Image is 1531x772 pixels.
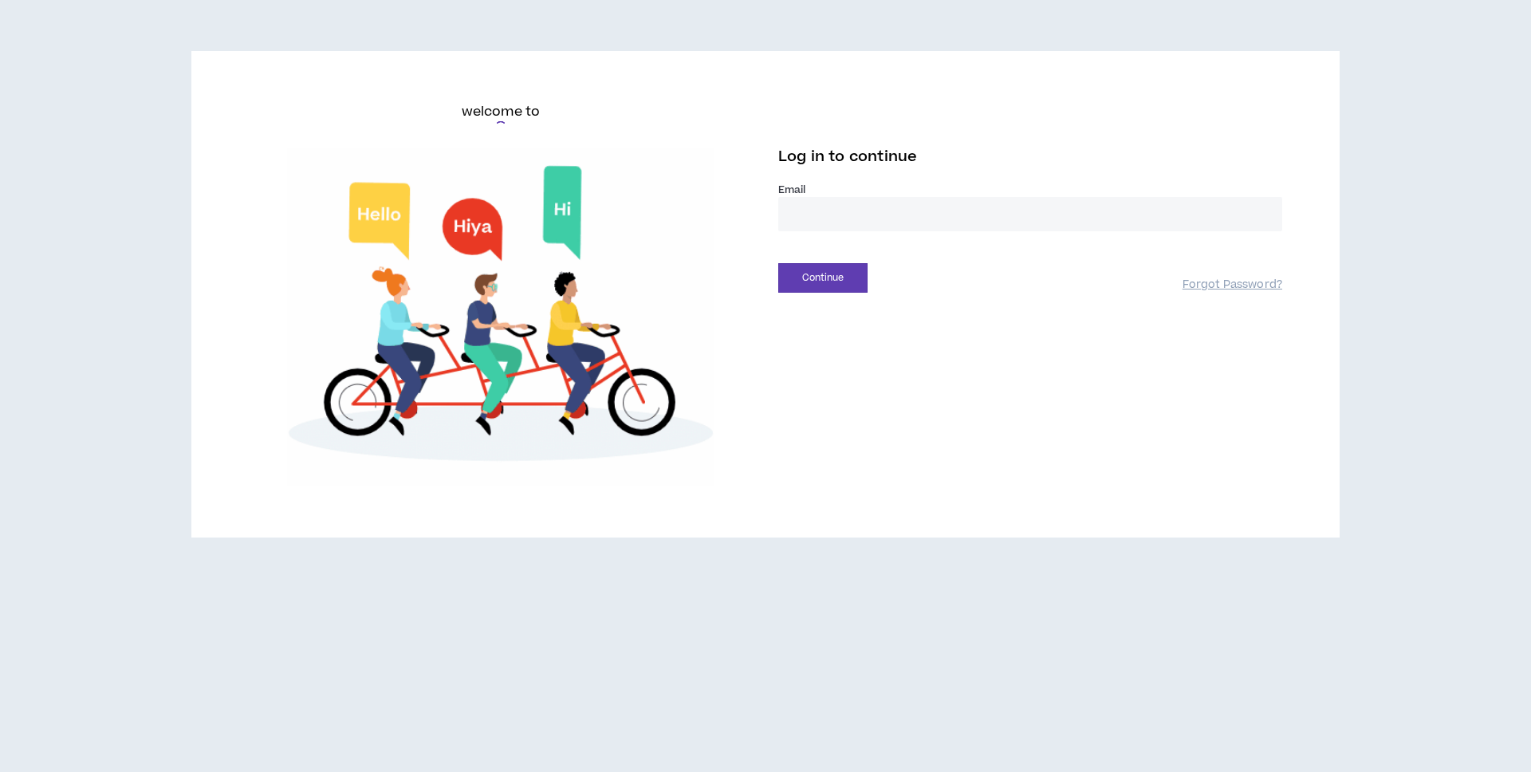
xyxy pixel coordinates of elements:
[778,147,917,167] span: Log in to continue
[778,183,1282,197] label: Email
[1183,278,1282,293] a: Forgot Password?
[249,148,753,486] img: Welcome to Wripple
[462,102,541,121] h6: welcome to
[778,263,868,293] button: Continue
